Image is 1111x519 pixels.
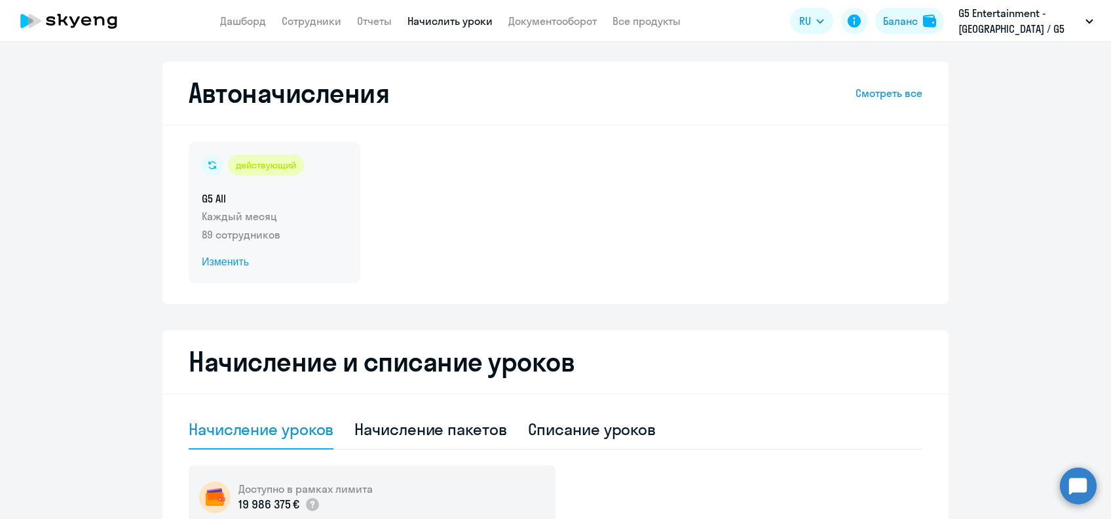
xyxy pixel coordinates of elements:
[238,482,373,496] h5: Доступно в рамках лимита
[357,14,392,28] a: Отчеты
[189,77,389,109] h2: Автоначисления
[199,482,231,513] img: wallet-circle.png
[952,5,1100,37] button: G5 Entertainment - [GEOGRAPHIC_DATA] / G5 Holdings LTD, G5 Ent - LT
[883,13,918,29] div: Баланс
[238,496,299,513] p: 19 986 375 €
[189,346,922,377] h2: Начисление и списание уроков
[220,14,266,28] a: Дашборд
[228,155,304,176] div: действующий
[875,8,944,34] button: Балансbalance
[202,191,347,206] h5: G5 All
[407,14,493,28] a: Начислить уроки
[202,208,347,224] p: Каждый месяц
[508,14,597,28] a: Документооборот
[958,5,1080,37] p: G5 Entertainment - [GEOGRAPHIC_DATA] / G5 Holdings LTD, G5 Ent - LT
[528,419,656,440] div: Списание уроков
[202,227,347,242] p: 89 сотрудников
[612,14,681,28] a: Все продукты
[923,14,936,28] img: balance
[282,14,341,28] a: Сотрудники
[799,13,811,29] span: RU
[189,419,333,440] div: Начисление уроков
[202,254,347,270] span: Изменить
[354,419,506,440] div: Начисление пакетов
[790,8,833,34] button: RU
[856,85,922,101] a: Смотреть все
